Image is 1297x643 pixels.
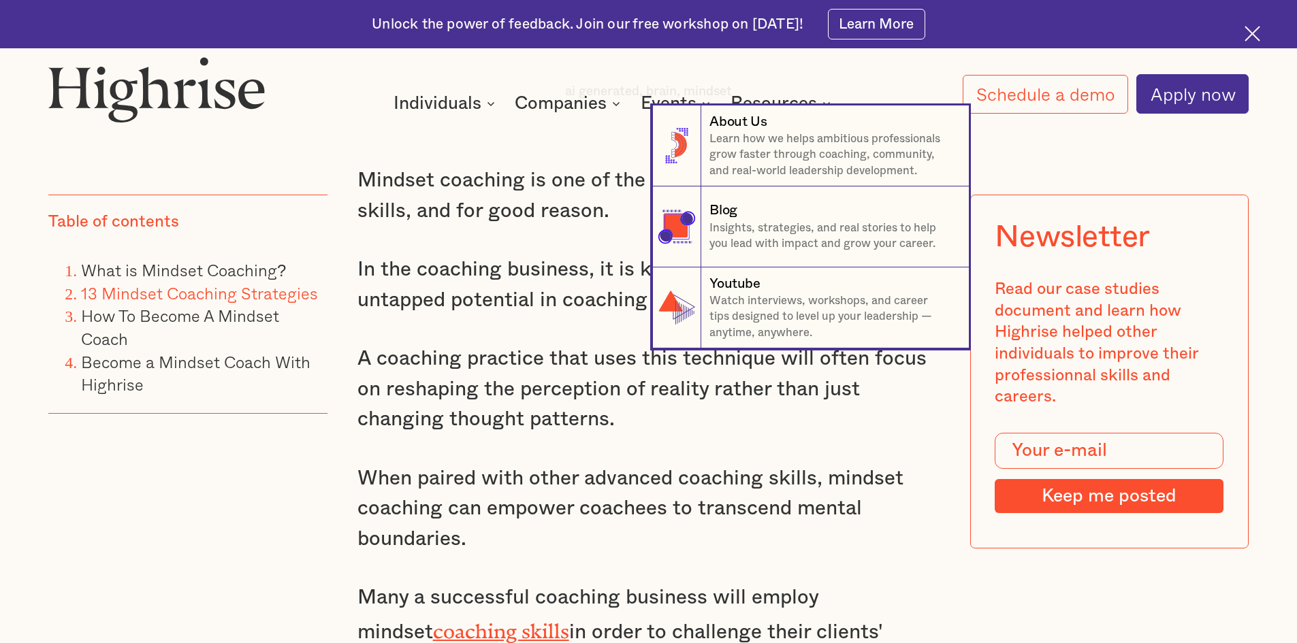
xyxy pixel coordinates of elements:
[709,112,767,131] div: About Us
[394,95,481,112] div: Individuals
[652,105,969,186] a: About UsLearn how we helps ambitious professionals grow faster through coaching, community, and r...
[1136,74,1249,114] a: Apply now
[515,95,607,112] div: Companies
[652,186,969,267] a: BlogInsights, strategies, and real stories to help you lead with impact and grow your career.
[995,479,1223,513] input: Keep me posted
[394,95,499,112] div: Individuals
[709,220,952,252] p: Insights, strategies, and real stories to help you lead with impact and grow your career.
[515,95,624,112] div: Companies
[731,95,817,112] div: Resources
[995,433,1223,469] input: Your e-mail
[433,620,569,633] a: coaching skills
[372,15,803,34] div: Unlock the power of feedback. Join our free workshop on [DATE]!
[731,95,835,112] div: Resources
[357,344,940,435] p: A coaching practice that uses this technique will often focus on reshaping the perception of real...
[641,95,714,112] div: Events
[48,56,265,122] img: Highrise logo
[709,293,952,341] p: Watch interviews, workshops, and career tips designed to level up your leadership — anytime, anyw...
[652,267,969,348] a: YoutubeWatch interviews, workshops, and career tips designed to level up your leadership — anytim...
[995,433,1223,513] form: Modal Form
[357,463,940,555] p: When paired with other advanced coaching skills, mindset coaching can empower coachees to transce...
[641,95,696,112] div: Events
[709,131,952,179] p: Learn how we helps ambitious professionals grow faster through coaching, community, and real-worl...
[709,274,760,293] div: Youtube
[828,9,925,39] a: Learn More
[709,201,737,220] div: Blog
[963,75,1129,114] a: Schedule a demo
[1245,26,1260,42] img: Cross icon
[81,349,310,397] a: Become a Mindset Coach With Highrise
